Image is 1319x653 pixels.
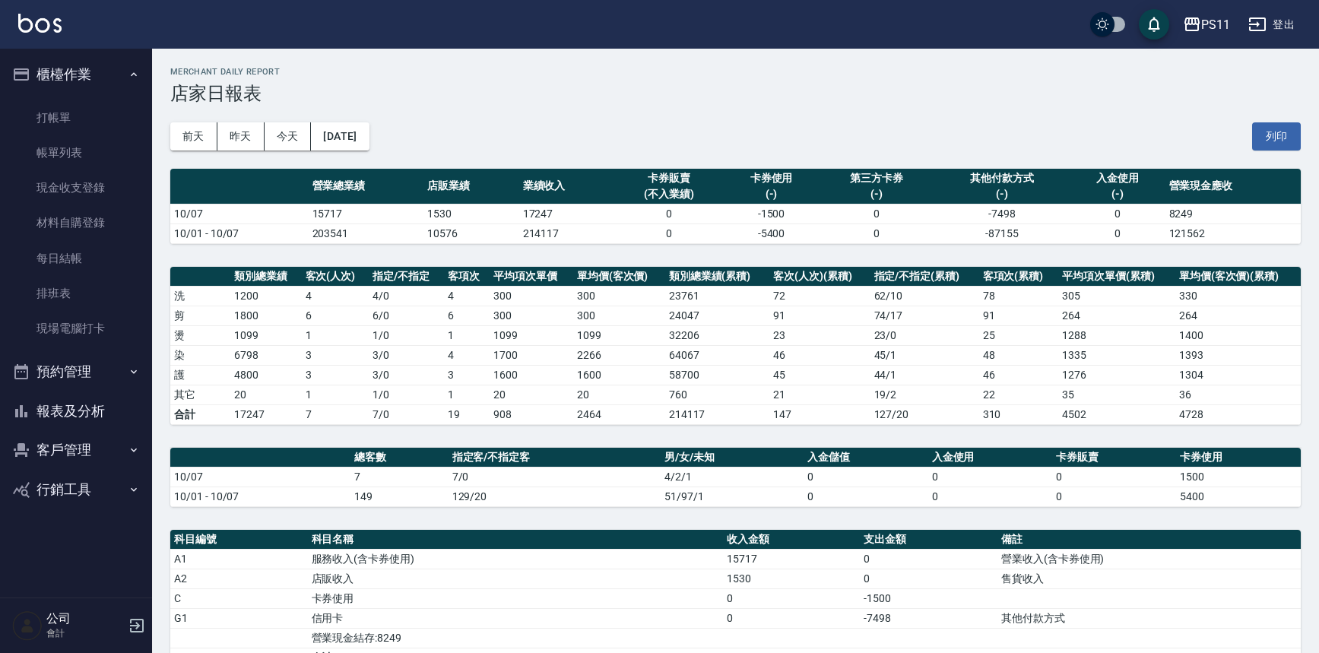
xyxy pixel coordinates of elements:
[1052,487,1176,506] td: 0
[1175,286,1301,306] td: 330
[444,365,490,385] td: 3
[170,267,1301,425] table: a dense table
[728,170,815,186] div: 卡券使用
[665,286,769,306] td: 23761
[302,365,369,385] td: 3
[302,325,369,345] td: 1
[769,286,870,306] td: 72
[490,267,572,287] th: 平均項次單價
[769,385,870,404] td: 21
[449,467,661,487] td: 7/0
[769,306,870,325] td: 91
[724,223,819,243] td: -5400
[444,385,490,404] td: 1
[938,170,1066,186] div: 其他付款方式
[1175,404,1301,424] td: 4728
[170,588,308,608] td: C
[769,365,870,385] td: 45
[723,530,861,550] th: 收入金額
[573,267,665,287] th: 單均價(客次價)
[1058,267,1175,287] th: 平均項次單價(累積)
[769,345,870,365] td: 46
[573,306,665,325] td: 300
[369,267,444,287] th: 指定/不指定
[444,286,490,306] td: 4
[665,325,769,345] td: 32206
[369,286,444,306] td: 4 / 0
[369,325,444,345] td: 1 / 0
[6,352,146,391] button: 預約管理
[444,306,490,325] td: 6
[519,223,614,243] td: 214117
[573,325,665,345] td: 1099
[804,448,927,468] th: 入金儲值
[823,186,931,202] div: (-)
[350,448,449,468] th: 總客數
[6,170,146,205] a: 現金收支登錄
[444,345,490,365] td: 4
[46,611,124,626] h5: 公司
[170,530,308,550] th: 科目編號
[170,286,230,306] td: 洗
[573,286,665,306] td: 300
[170,306,230,325] td: 剪
[170,467,350,487] td: 10/07
[870,306,979,325] td: 74 / 17
[1175,325,1301,345] td: 1400
[170,325,230,345] td: 燙
[350,487,449,506] td: 149
[230,286,301,306] td: 1200
[369,404,444,424] td: 7/0
[1242,11,1301,39] button: 登出
[444,267,490,287] th: 客項次
[423,204,518,223] td: 1530
[170,169,1301,244] table: a dense table
[449,487,661,506] td: 129/20
[1058,345,1175,365] td: 1335
[423,169,518,204] th: 店販業績
[230,404,301,424] td: 17247
[6,55,146,94] button: 櫃檯作業
[928,467,1052,487] td: 0
[230,345,301,365] td: 6798
[1058,404,1175,424] td: 4502
[1058,286,1175,306] td: 305
[170,487,350,506] td: 10/01 - 10/07
[665,385,769,404] td: 760
[769,267,870,287] th: 客次(人次)(累積)
[1176,487,1301,506] td: 5400
[723,588,861,608] td: 0
[308,608,723,628] td: 信用卡
[573,365,665,385] td: 1600
[423,223,518,243] td: 10576
[928,448,1052,468] th: 入金使用
[661,487,804,506] td: 51/97/1
[997,549,1301,569] td: 營業收入(含卡券使用)
[6,470,146,509] button: 行銷工具
[665,345,769,365] td: 64067
[870,345,979,365] td: 45 / 1
[860,549,997,569] td: 0
[614,223,724,243] td: 0
[661,467,804,487] td: 4/2/1
[369,306,444,325] td: 6 / 0
[997,530,1301,550] th: 備註
[979,385,1059,404] td: 22
[6,276,146,311] a: 排班表
[230,306,301,325] td: 1800
[618,170,720,186] div: 卡券販賣
[170,122,217,151] button: 前天
[979,325,1059,345] td: 25
[1175,306,1301,325] td: 264
[308,530,723,550] th: 科目名稱
[6,241,146,276] a: 每日結帳
[230,385,301,404] td: 20
[170,223,309,243] td: 10/01 - 10/07
[1175,365,1301,385] td: 1304
[230,325,301,345] td: 1099
[170,365,230,385] td: 護
[309,204,424,223] td: 15717
[573,404,665,424] td: 2464
[350,467,449,487] td: 7
[490,385,572,404] td: 20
